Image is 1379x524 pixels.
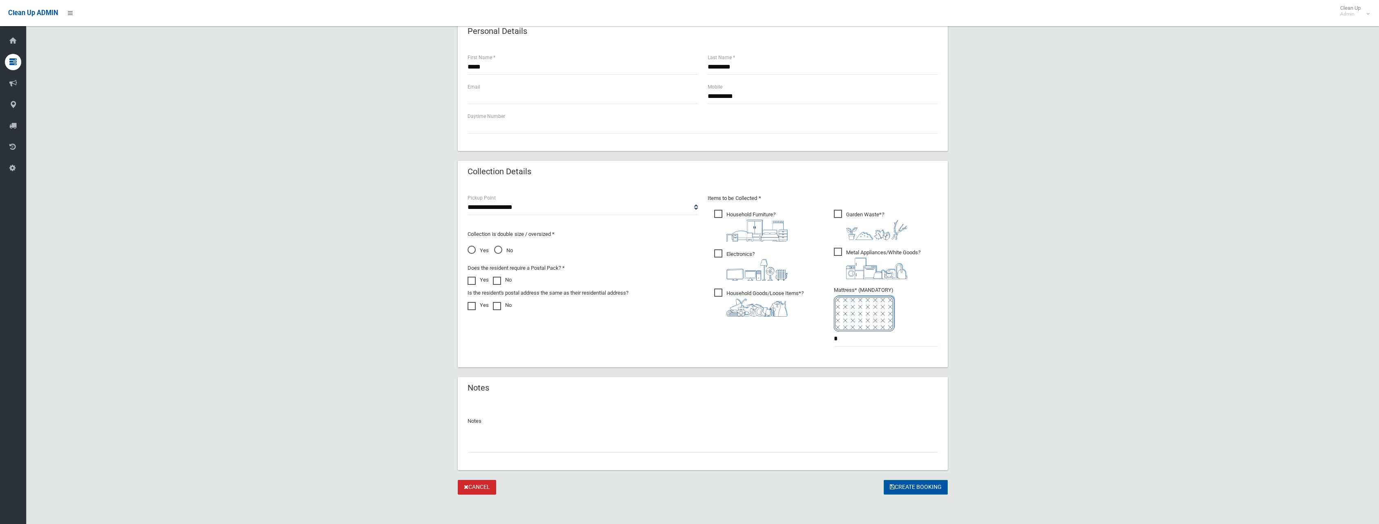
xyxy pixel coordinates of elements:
label: No [493,300,512,310]
img: e7408bece873d2c1783593a074e5cb2f.png [834,295,895,331]
span: No [494,246,513,255]
p: Items to be Collected * [708,193,938,203]
small: Admin [1340,11,1361,17]
span: Metal Appliances/White Goods [834,248,920,279]
label: Does the resident require a Postal Pack? * [468,263,565,273]
label: Yes [468,300,489,310]
label: Is the resident's postal address the same as their residential address? [468,288,628,298]
img: b13cc3517677393f34c0a387616ef184.png [726,298,788,317]
span: Yes [468,246,489,255]
span: Garden Waste* [834,210,907,240]
header: Personal Details [458,23,537,39]
i: ? [726,290,804,317]
img: 36c1b0289cb1767239cdd3de9e694f19.png [846,258,907,279]
button: Create Booking [884,480,948,495]
i: ? [846,211,907,240]
p: Collection is double size / oversized * [468,229,698,239]
img: aa9efdbe659d29b613fca23ba79d85cb.png [726,220,788,242]
header: Collection Details [458,164,541,180]
label: Yes [468,275,489,285]
label: No [493,275,512,285]
span: Household Goods/Loose Items* [714,289,804,317]
span: Mattress* (MANDATORY) [834,287,938,331]
span: Clean Up [1336,5,1369,17]
p: Notes [468,416,938,426]
i: ? [846,249,920,279]
img: 394712a680b73dbc3d2a6a3a7ffe5a07.png [726,259,788,281]
span: Electronics [714,249,788,281]
span: Household Furniture [714,210,788,242]
header: Notes [458,380,499,396]
i: ? [726,251,788,281]
i: ? [726,211,788,242]
img: 4fd8a5c772b2c999c83690221e5242e0.png [846,220,907,240]
a: Cancel [458,480,496,495]
span: Clean Up ADMIN [8,9,58,17]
